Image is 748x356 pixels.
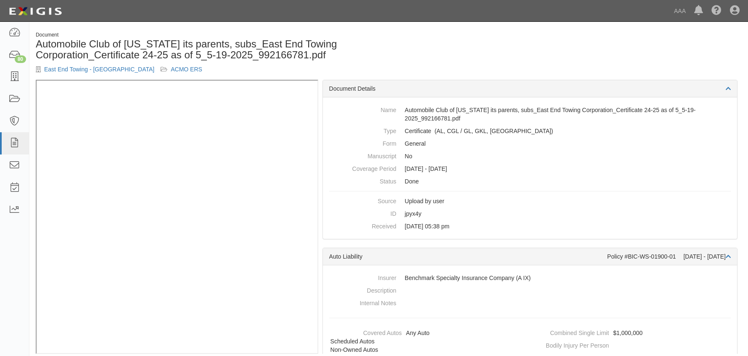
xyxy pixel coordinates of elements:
div: Policy #BIC-WS-01900-01 [DATE] - [DATE] [607,252,731,261]
div: Document Details [323,80,737,97]
dt: Bodily Injury Per Person [533,339,609,350]
dd: Done [329,175,731,188]
dd: [DATE] 05:38 pm [329,220,731,233]
dt: ID [329,207,396,218]
h1: Automobile Club of [US_STATE] its parents, subs_East End Towing Corporation_Certificate 24-25 as ... [36,39,383,61]
dd: [DATE] - [DATE] [329,162,731,175]
dt: Covered Autos [326,327,402,337]
dt: Internal Notes [329,297,396,307]
dd: $1,000,000 [533,327,734,339]
dd: General [329,137,731,150]
dt: Insurer [329,272,396,282]
dd: jpyx4y [329,207,731,220]
dt: Name [329,104,396,114]
i: Help Center - Complianz [711,6,722,16]
div: Auto Liability [329,252,608,261]
dd: Auto Liability Commercial General Liability / Garage Liability Garage Keepers Liability On-Hook [329,125,731,137]
dt: Manuscript [329,150,396,160]
dt: Type [329,125,396,135]
dt: Form [329,137,396,148]
dt: Status [329,175,396,186]
dt: Received [329,220,396,230]
dd: No [329,150,731,162]
dd: Automobile Club of [US_STATE] its parents, subs_East End Towing Corporation_Certificate 24-25 as ... [329,104,731,125]
dt: Source [329,195,396,205]
img: logo-5460c22ac91f19d4615b14bd174203de0afe785f0fc80cf4dbbc73dc1793850b.png [6,4,64,19]
a: East End Towing - [GEOGRAPHIC_DATA] [44,66,154,73]
a: ACMO ERS [171,66,202,73]
dd: Benchmark Specialty Insurance Company (A IX) [329,272,731,284]
dt: Combined Single Limit [533,327,609,337]
dt: Coverage Period [329,162,396,173]
dd: Upload by user [329,195,731,207]
div: Document [36,31,383,39]
dt: Description [329,284,396,295]
a: AAA [670,3,690,19]
div: 80 [15,55,26,63]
